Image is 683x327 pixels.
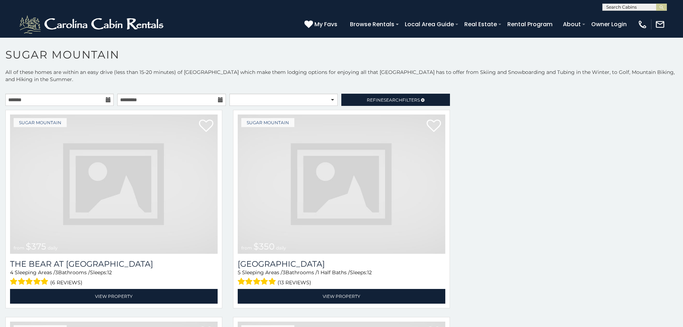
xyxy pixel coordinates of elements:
[283,269,285,276] span: 3
[278,278,311,287] span: (13 reviews)
[238,269,445,287] div: Sleeping Areas / Bathrooms / Sleeps:
[241,245,252,251] span: from
[10,115,218,254] a: from $375 daily
[317,269,350,276] span: 1 Half Baths /
[253,241,275,252] span: $350
[314,20,337,29] span: My Favs
[55,269,58,276] span: 3
[238,289,445,304] a: View Property
[18,14,167,35] img: White-1-2.png
[10,289,218,304] a: View Property
[461,18,501,31] a: Real Estate
[367,97,420,103] span: Refine Filters
[14,118,67,127] a: Sugar Mountain
[304,20,339,29] a: My Favs
[341,94,450,106] a: RefineSearchFilters
[238,115,445,254] img: dummy-image.jpg
[384,97,402,103] span: Search
[238,259,445,269] a: [GEOGRAPHIC_DATA]
[276,245,286,251] span: daily
[10,259,218,269] a: The Bear At [GEOGRAPHIC_DATA]
[107,269,112,276] span: 12
[427,119,441,134] a: Add to favorites
[559,18,584,31] a: About
[504,18,556,31] a: Rental Program
[238,269,241,276] span: 5
[10,259,218,269] h3: The Bear At Sugar Mountain
[10,269,13,276] span: 4
[588,18,630,31] a: Owner Login
[655,19,665,29] img: mail-regular-white.png
[10,269,218,287] div: Sleeping Areas / Bathrooms / Sleeps:
[637,19,648,29] img: phone-regular-white.png
[238,115,445,254] a: from $350 daily
[199,119,213,134] a: Add to favorites
[50,278,82,287] span: (6 reviews)
[401,18,457,31] a: Local Area Guide
[367,269,372,276] span: 12
[346,18,398,31] a: Browse Rentals
[238,259,445,269] h3: Grouse Moor Lodge
[48,245,58,251] span: daily
[26,241,46,252] span: $375
[10,115,218,254] img: dummy-image.jpg
[14,245,24,251] span: from
[241,118,294,127] a: Sugar Mountain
